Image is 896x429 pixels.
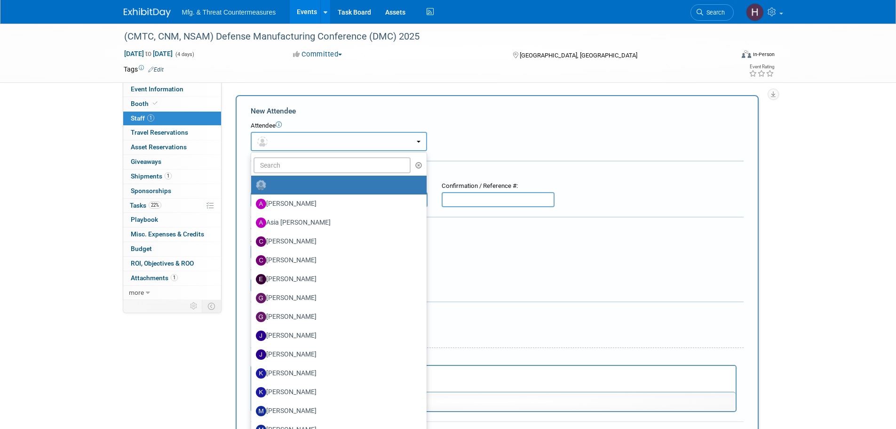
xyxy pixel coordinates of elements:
[749,65,774,69] div: Event Rating
[186,300,202,312] td: Personalize Event Tab Strip
[753,51,775,58] div: In-Person
[256,253,417,268] label: [PERSON_NAME]
[131,100,159,107] span: Booth
[182,8,276,16] span: Mfg. & Threat Countermeasures
[256,293,266,303] img: G.jpg
[153,101,158,106] i: Booth reservation complete
[256,309,417,324] label: [PERSON_NAME]
[131,259,194,267] span: ROI, Objectives & ROO
[171,274,178,281] span: 1
[131,129,188,136] span: Travel Reservations
[129,289,144,296] span: more
[256,366,417,381] label: [PERSON_NAME]
[131,230,204,238] span: Misc. Expenses & Credits
[256,196,417,211] label: [PERSON_NAME]
[256,312,266,322] img: G.jpg
[123,271,221,285] a: Attachments1
[149,202,161,209] span: 22%
[256,215,417,230] label: Asia [PERSON_NAME]
[123,213,221,227] a: Playbook
[131,245,152,252] span: Budget
[251,168,744,177] div: Registration / Ticket Info (optional)
[131,158,161,165] span: Giveaways
[123,97,221,111] a: Booth
[256,368,266,379] img: K.jpg
[746,3,764,21] img: Hillary Hawkins
[123,170,221,184] a: Shipments1
[130,202,161,209] span: Tasks
[123,227,221,242] a: Misc. Expenses & Credits
[124,8,171,17] img: ExhibitDay
[131,143,187,151] span: Asset Reservations
[123,140,221,154] a: Asset Reservations
[131,187,171,194] span: Sponsorships
[124,65,164,74] td: Tags
[256,199,266,209] img: A.jpg
[202,300,221,312] td: Toggle Event Tabs
[256,291,417,306] label: [PERSON_NAME]
[256,385,417,400] label: [PERSON_NAME]
[251,121,744,130] div: Attendee
[131,274,178,282] span: Attachments
[251,308,744,318] div: Misc. Attachments & Notes
[123,82,221,97] a: Event Information
[442,182,555,191] div: Confirmation / Reference #:
[123,155,221,169] a: Giveaways
[124,49,173,58] span: [DATE] [DATE]
[520,52,637,59] span: [GEOGRAPHIC_DATA], [GEOGRAPHIC_DATA]
[256,274,266,284] img: E.jpg
[256,255,266,266] img: C.jpg
[251,355,737,364] div: Notes
[256,347,417,362] label: [PERSON_NAME]
[256,331,266,341] img: J.jpg
[290,49,346,59] button: Committed
[123,112,221,126] a: Staff1
[131,172,172,180] span: Shipments
[131,85,183,93] span: Event Information
[256,218,266,228] img: A.jpg
[256,406,266,416] img: M.jpg
[174,51,194,57] span: (4 days)
[703,9,725,16] span: Search
[254,157,411,173] input: Search
[123,257,221,271] a: ROI, Objectives & ROO
[256,272,417,287] label: [PERSON_NAME]
[147,114,154,121] span: 1
[165,172,172,179] span: 1
[256,349,266,360] img: J.jpg
[256,236,266,247] img: C.jpg
[123,126,221,140] a: Travel Reservations
[131,114,154,122] span: Staff
[256,180,266,190] img: Unassigned-User-Icon.png
[742,50,751,58] img: Format-Inperson.png
[123,286,221,300] a: more
[251,225,744,234] div: Cost:
[256,328,417,343] label: [PERSON_NAME]
[256,404,417,419] label: [PERSON_NAME]
[144,50,153,57] span: to
[121,28,720,45] div: (CMTC, CNM, NSAM) Defense Manufacturing Conference (DMC) 2025
[256,234,417,249] label: [PERSON_NAME]
[251,106,744,116] div: New Attendee
[148,66,164,73] a: Edit
[252,366,736,392] iframe: Rich Text Area
[690,4,734,21] a: Search
[123,184,221,198] a: Sponsorships
[678,49,775,63] div: Event Format
[256,387,266,397] img: K.jpg
[123,199,221,213] a: Tasks22%
[123,242,221,256] a: Budget
[131,216,158,223] span: Playbook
